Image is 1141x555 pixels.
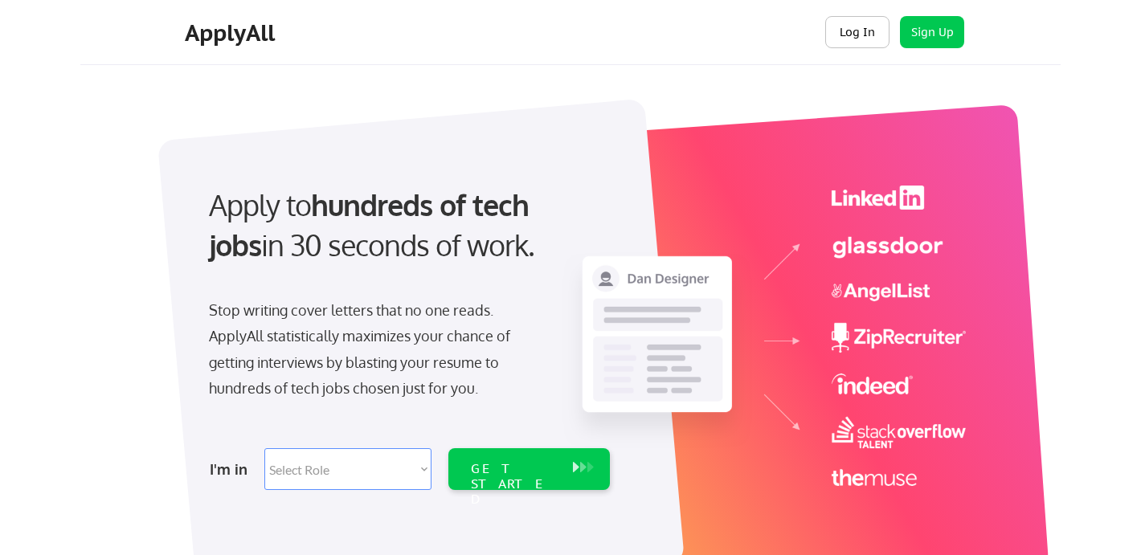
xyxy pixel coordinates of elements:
[185,19,280,47] div: ApplyAll
[209,297,539,402] div: Stop writing cover letters that no one reads. ApplyAll statistically maximizes your chance of get...
[471,461,557,508] div: GET STARTED
[825,16,889,48] button: Log In
[210,456,255,482] div: I'm in
[209,186,536,263] strong: hundreds of tech jobs
[209,185,603,266] div: Apply to in 30 seconds of work.
[900,16,964,48] button: Sign Up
